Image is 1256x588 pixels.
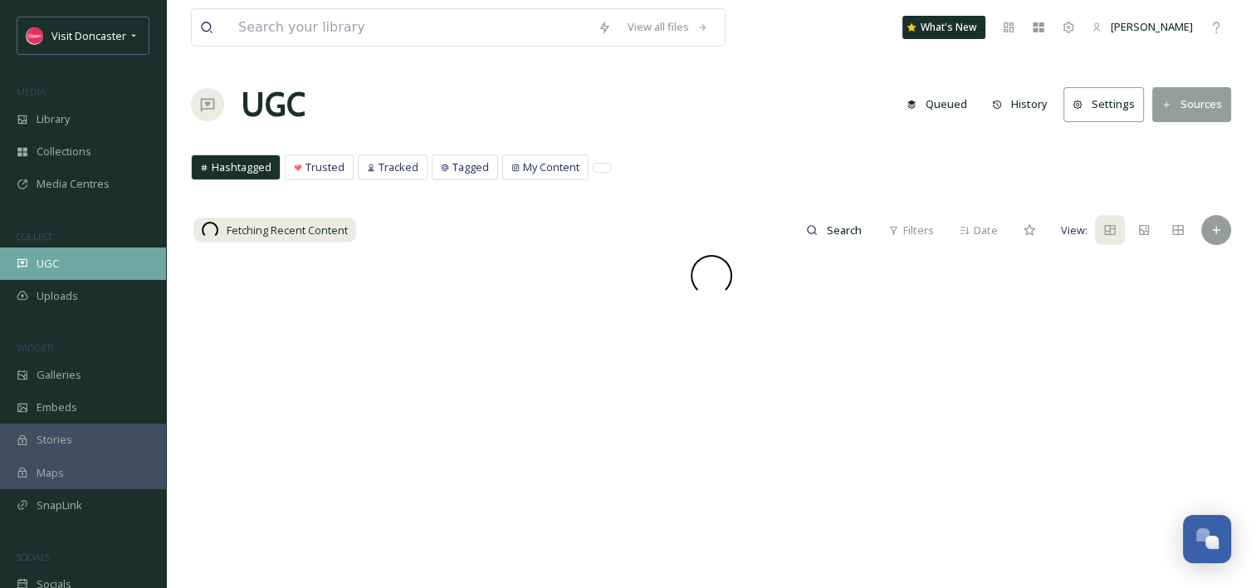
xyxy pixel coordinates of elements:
[230,9,589,46] input: Search your library
[902,16,985,39] a: What's New
[1111,19,1193,34] span: [PERSON_NAME]
[1083,11,1201,43] a: [PERSON_NAME]
[37,176,110,192] span: Media Centres
[37,497,82,513] span: SnapLink
[1152,87,1231,121] button: Sources
[619,11,716,43] a: View all files
[227,223,348,238] span: Fetching Recent Content
[37,111,70,127] span: Library
[379,159,418,175] span: Tracked
[27,27,43,44] img: visit%20logo%20fb.jpg
[241,80,305,130] a: UGC
[1183,515,1231,563] button: Open Chat
[898,88,984,120] a: Queued
[974,223,998,238] span: Date
[17,230,52,243] span: COLLECT
[1063,87,1144,121] button: Settings
[51,28,126,43] span: Visit Doncaster
[37,288,78,304] span: Uploads
[17,86,46,98] span: MEDIA
[212,159,271,175] span: Hashtagged
[37,144,91,159] span: Collections
[37,465,64,481] span: Maps
[984,88,1064,120] a: History
[818,213,872,247] input: Search
[523,159,579,175] span: My Content
[17,551,50,563] span: SOCIALS
[903,223,934,238] span: Filters
[17,341,55,354] span: WIDGETS
[1063,87,1152,121] a: Settings
[37,367,81,383] span: Galleries
[452,159,489,175] span: Tagged
[1061,223,1087,238] span: View:
[37,256,59,272] span: UGC
[37,399,77,415] span: Embeds
[898,88,975,120] button: Queued
[305,159,345,175] span: Trusted
[37,432,72,448] span: Stories
[984,88,1056,120] button: History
